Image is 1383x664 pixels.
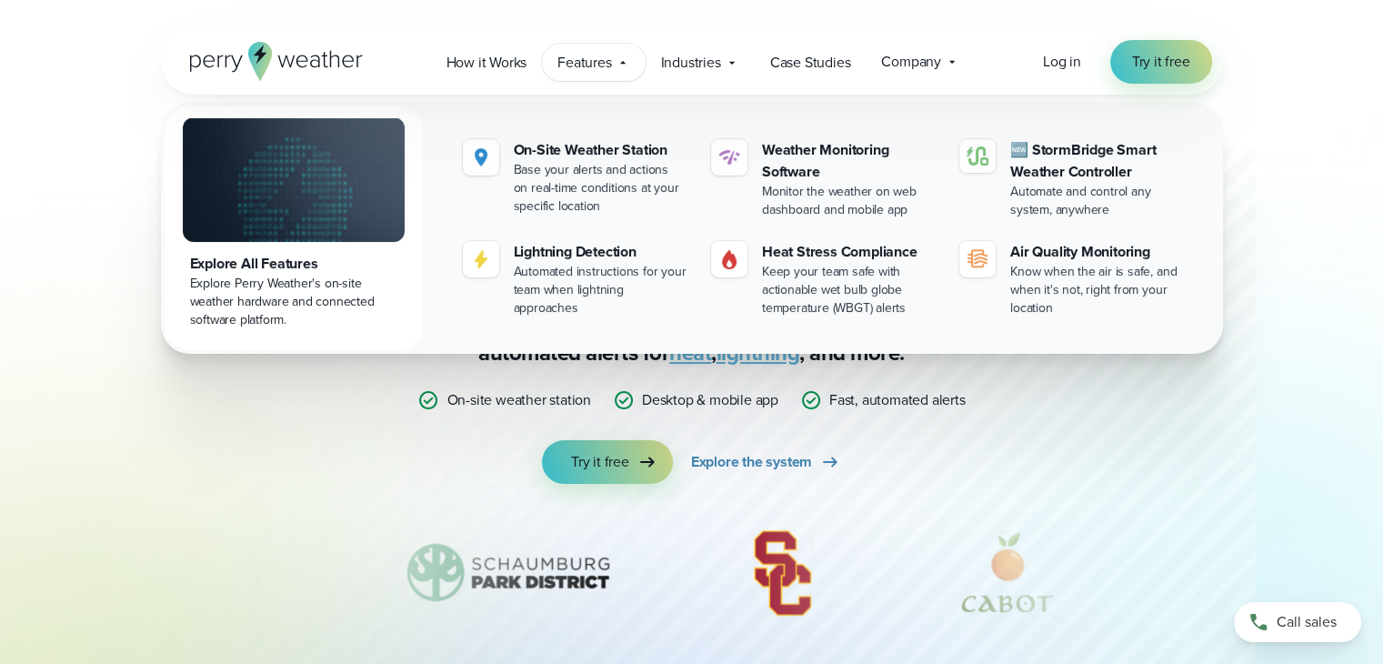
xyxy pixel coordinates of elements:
[1010,139,1186,183] div: 🆕 StormBridge Smart Weather Controller
[925,528,1091,619] img: Cabot-Citrus-Farms.svg
[718,248,740,270] img: Gas.svg
[35,528,293,619] div: 7 of 12
[1010,183,1186,219] div: Automate and control any system, anywhere
[456,132,697,223] a: On-Site Weather Station Base your alerts and actions on real-time conditions at your specific loc...
[557,52,611,74] span: Features
[514,241,689,263] div: Lightning Detection
[1234,602,1361,642] a: Call sales
[727,528,838,619] div: 9 of 12
[704,132,945,226] a: Weather Monitoring Software Monitor the weather on web dashboard and mobile app
[35,528,293,619] img: Corona-Norco-Unified-School-District.svg
[514,161,689,216] div: Base your alerts and actions on real-time conditions at your specific location
[470,248,492,270] img: lightning-icon.svg
[514,263,689,317] div: Automated instructions for your team when lightning approaches
[1010,241,1186,263] div: Air Quality Monitoring
[691,440,841,484] a: Explore the system
[762,139,937,183] div: Weather Monitoring Software
[770,52,851,74] span: Case Studies
[571,451,629,473] span: Try it free
[881,51,941,73] span: Company
[1010,263,1186,317] div: Know when the air is safe, and when it's not, right from your location
[952,234,1193,325] a: Air Quality Monitoring Know when the air is safe, and when it's not, right from your location
[704,234,945,325] a: Heat Stress Compliance Keep your team safe with actionable wet bulb globe temperature (WBGT) alerts
[470,146,492,168] img: Location.svg
[446,52,527,74] span: How it Works
[446,389,590,411] p: On-site weather station
[727,528,838,619] img: University-of-Southern-California-USC.svg
[456,234,697,325] a: Lightning Detection Automated instructions for your team when lightning approaches
[1110,40,1212,84] a: Try it free
[755,44,867,81] a: Case Studies
[190,275,397,329] div: Explore Perry Weather's on-site weather hardware and connected software platform.
[165,106,423,350] a: Explore All Features Explore Perry Weather's on-site weather hardware and connected software plat...
[380,528,638,619] div: 8 of 12
[661,52,721,74] span: Industries
[925,528,1091,619] div: 10 of 12
[718,146,740,168] img: software-icon.svg
[952,132,1193,226] a: 🆕 StormBridge Smart Weather Controller Automate and control any system, anywhere
[967,146,988,166] img: stormbridge-icon-V6.svg
[1043,51,1081,73] a: Log in
[190,253,397,275] div: Explore All Features
[380,528,638,619] img: Schaumburg-Park-District-1.svg
[1277,611,1337,633] span: Call sales
[328,280,1056,367] p: Stop relying on weather apps you can’t trust — [PERSON_NAME] Weather delivers certainty with , ac...
[514,139,689,161] div: On-Site Weather Station
[829,389,966,411] p: Fast, automated alerts
[431,44,543,81] a: How it Works
[1043,51,1081,72] span: Log in
[542,440,673,484] a: Try it free
[252,528,1132,628] div: slideshow
[642,389,778,411] p: Desktop & mobile app
[762,183,937,219] div: Monitor the weather on web dashboard and mobile app
[1132,51,1190,73] span: Try it free
[762,241,937,263] div: Heat Stress Compliance
[762,263,937,317] div: Keep your team safe with actionable wet bulb globe temperature (WBGT) alerts
[691,451,812,473] span: Explore the system
[967,248,988,270] img: aqi-icon.svg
